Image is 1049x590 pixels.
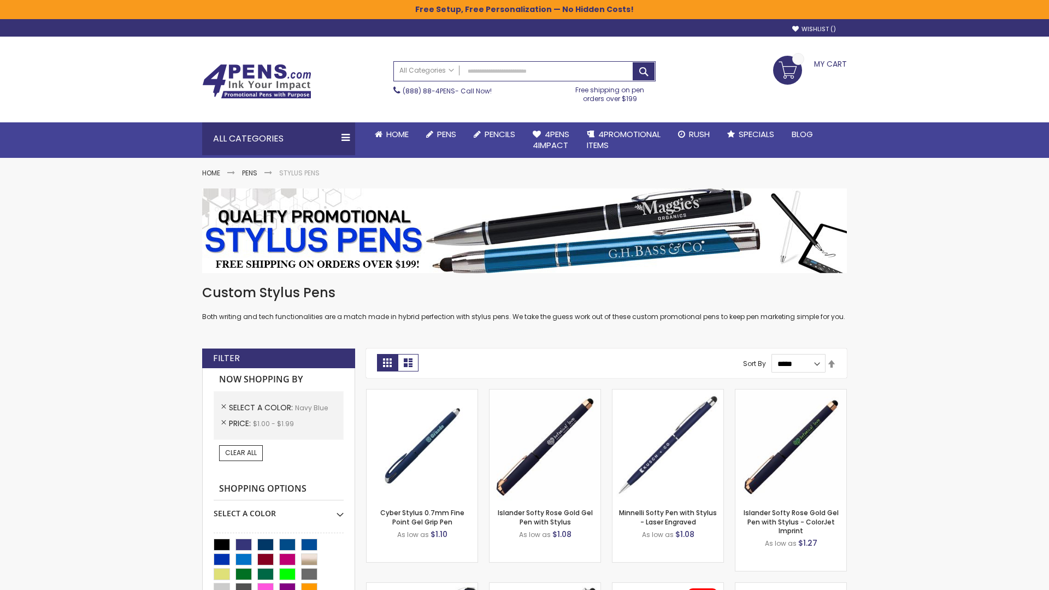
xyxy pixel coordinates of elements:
span: $1.08 [675,529,694,540]
span: Specials [739,128,774,140]
a: Rush [669,122,718,146]
span: $1.08 [552,529,571,540]
strong: Shopping Options [214,477,344,501]
a: Clear All [219,445,263,461]
img: Stylus Pens [202,188,847,273]
div: All Categories [202,122,355,155]
span: $1.27 [798,538,817,548]
a: Home [366,122,417,146]
strong: Filter [213,352,240,364]
a: Minnelli Softy Pen with Stylus - Laser Engraved-Navy Blue [612,389,723,398]
a: 4PROMOTIONALITEMS [578,122,669,158]
span: $1.00 - $1.99 [253,419,294,428]
a: 4Pens4impact [524,122,578,158]
a: Islander Softy Rose Gold Gel Pen with Stylus - ColorJet Imprint [744,508,839,535]
span: Pencils [485,128,515,140]
span: Price [229,418,253,429]
span: As low as [397,530,429,539]
span: Rush [689,128,710,140]
span: 4Pens 4impact [533,128,569,151]
a: Islander Softy Rose Gold Gel Pen with Stylus [498,508,593,526]
h1: Custom Stylus Pens [202,284,847,302]
a: Home [202,168,220,178]
img: Islander Softy Rose Gold Gel Pen with Stylus-Navy Blue [490,390,600,500]
img: 4Pens Custom Pens and Promotional Products [202,64,311,99]
span: As low as [642,530,674,539]
strong: Now Shopping by [214,368,344,391]
label: Sort By [743,359,766,368]
a: Specials [718,122,783,146]
strong: Stylus Pens [279,168,320,178]
span: $1.10 [431,529,447,540]
a: Pencils [465,122,524,146]
div: Select A Color [214,500,344,519]
div: Free shipping on pen orders over $199 [564,81,656,103]
div: Both writing and tech functionalities are a match made in hybrid perfection with stylus pens. We ... [202,284,847,322]
a: Cyber Stylus 0.7mm Fine Point Gel Grip Pen [380,508,464,526]
a: All Categories [394,62,459,80]
a: Minnelli Softy Pen with Stylus - Laser Engraved [619,508,717,526]
span: Navy Blue [295,403,328,412]
span: All Categories [399,66,454,75]
img: Minnelli Softy Pen with Stylus - Laser Engraved-Navy Blue [612,390,723,500]
a: Cyber Stylus 0.7mm Fine Point Gel Grip Pen-Navy Blue [367,389,478,398]
span: - Call Now! [403,86,492,96]
a: Pens [242,168,257,178]
span: Select A Color [229,402,295,413]
a: Pens [417,122,465,146]
span: 4PROMOTIONAL ITEMS [587,128,661,151]
a: Islander Softy Rose Gold Gel Pen with Stylus - ColorJet Imprint-Navy Blue [735,389,846,398]
a: Wishlist [792,25,836,33]
a: Blog [783,122,822,146]
span: As low as [519,530,551,539]
strong: Grid [377,354,398,371]
span: Clear All [225,448,257,457]
span: Home [386,128,409,140]
img: Cyber Stylus 0.7mm Fine Point Gel Grip Pen-Navy Blue [367,390,478,500]
span: As low as [765,539,797,548]
span: Blog [792,128,813,140]
a: (888) 88-4PENS [403,86,455,96]
span: Pens [437,128,456,140]
a: Islander Softy Rose Gold Gel Pen with Stylus-Navy Blue [490,389,600,398]
img: Islander Softy Rose Gold Gel Pen with Stylus - ColorJet Imprint-Navy Blue [735,390,846,500]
